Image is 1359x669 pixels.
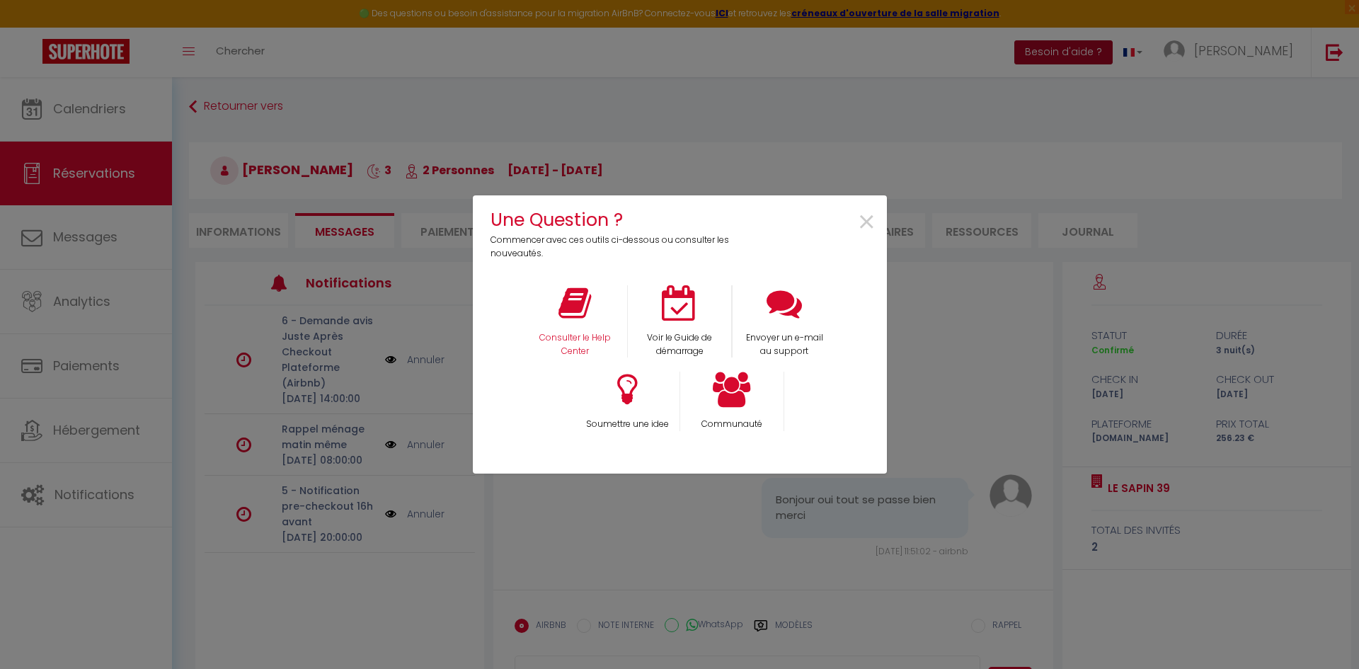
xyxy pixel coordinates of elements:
[491,206,739,234] h4: Une Question ?
[532,331,618,358] p: Consulter le Help Center
[857,207,876,239] button: Close
[637,331,722,358] p: Voir le Guide de démarrage
[857,200,876,245] span: ×
[742,331,827,358] p: Envoyer un e-mail au support
[11,6,54,48] button: Ouvrir le widget de chat LiveChat
[689,418,774,431] p: Communauté
[584,418,670,431] p: Soumettre une idee
[491,234,739,261] p: Commencer avec ces outils ci-dessous ou consulter les nouveautés.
